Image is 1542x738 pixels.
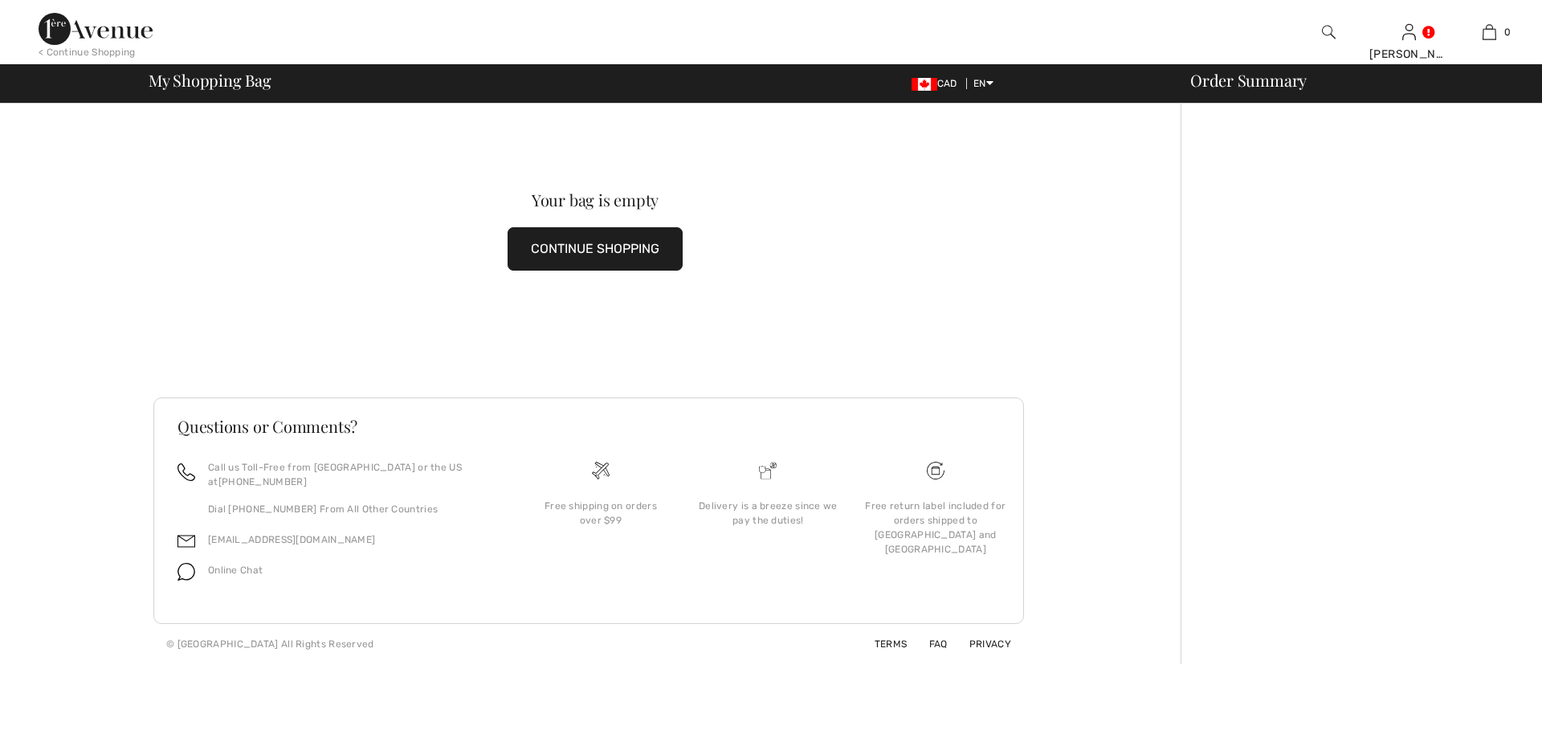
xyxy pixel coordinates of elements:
p: Dial [PHONE_NUMBER] From All Other Countries [208,502,498,516]
a: [EMAIL_ADDRESS][DOMAIN_NAME] [208,534,375,545]
div: Free shipping on orders over $99 [530,499,671,528]
a: [PHONE_NUMBER] [218,476,307,487]
img: My Info [1402,22,1416,42]
span: Online Chat [208,565,263,576]
img: 1ère Avenue [39,13,153,45]
img: Free shipping on orders over $99 [592,462,610,479]
a: 0 [1450,22,1528,42]
img: Canadian Dollar [912,78,937,91]
div: Free return label included for orders shipped to [GEOGRAPHIC_DATA] and [GEOGRAPHIC_DATA] [865,499,1006,557]
span: CAD [912,78,964,89]
a: Sign In [1402,24,1416,39]
span: My Shopping Bag [149,72,271,88]
a: Terms [855,638,908,650]
img: email [177,532,195,550]
span: EN [973,78,993,89]
span: 0 [1504,25,1511,39]
div: © [GEOGRAPHIC_DATA] All Rights Reserved [166,637,374,651]
img: My Bag [1483,22,1496,42]
img: search the website [1322,22,1336,42]
a: FAQ [910,638,948,650]
img: Delivery is a breeze since we pay the duties! [759,462,777,479]
div: < Continue Shopping [39,45,136,59]
div: [PERSON_NAME] [1369,46,1448,63]
img: call [177,463,195,481]
img: chat [177,563,195,581]
img: Free shipping on orders over $99 [927,462,944,479]
div: Order Summary [1171,72,1532,88]
div: Delivery is a breeze since we pay the duties! [697,499,838,528]
button: CONTINUE SHOPPING [508,227,683,271]
p: Call us Toll-Free from [GEOGRAPHIC_DATA] or the US at [208,460,498,489]
a: Privacy [950,638,1011,650]
div: Your bag is empty [198,192,993,208]
h3: Questions or Comments? [177,418,1000,434]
